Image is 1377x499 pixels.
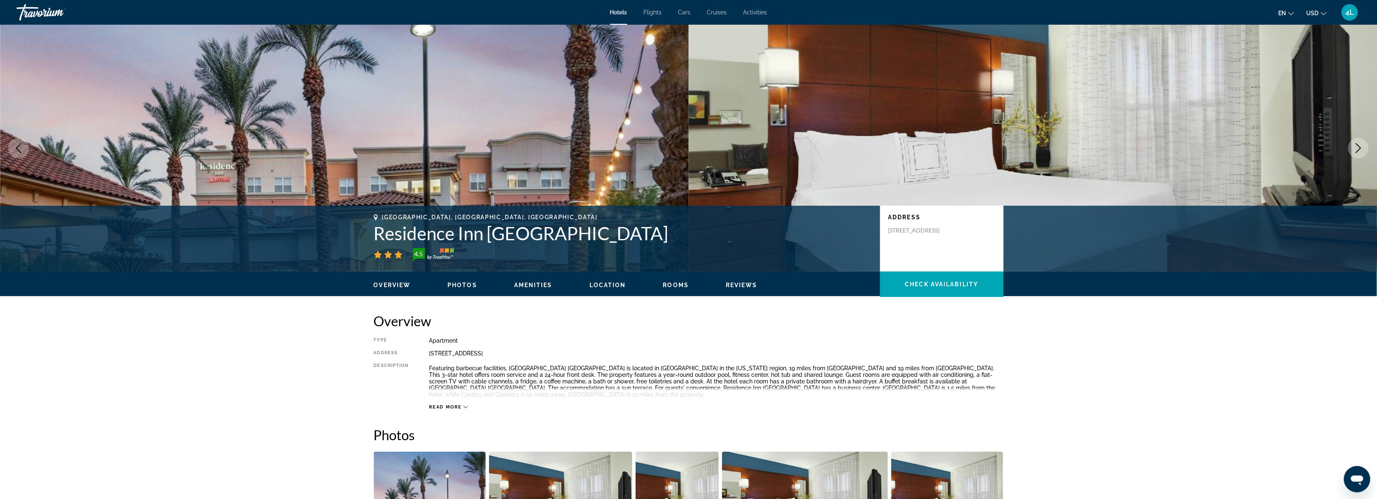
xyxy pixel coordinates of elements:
[1344,466,1370,492] iframe: Button to launch messaging window
[374,350,409,357] div: Address
[880,272,1004,297] button: Check Availability
[8,138,29,158] button: Previous image
[726,281,757,289] button: Reviews
[429,404,462,410] span: Read more
[1279,10,1286,16] span: en
[16,2,99,23] a: Travorium
[382,214,598,220] span: [GEOGRAPHIC_DATA], [GEOGRAPHIC_DATA], [GEOGRAPHIC_DATA]
[678,9,691,16] a: Cars
[374,337,409,344] div: Type
[610,9,627,16] a: Hotels
[888,227,954,234] p: [STREET_ADDRESS]
[429,350,1004,357] div: [STREET_ADDRESS]
[514,281,552,289] button: Amenities
[888,214,995,220] p: Address
[413,248,454,261] img: trustyou-badge-hor.svg
[1346,8,1354,16] span: 4L
[743,9,767,16] a: Activities
[429,404,468,410] button: Read more
[663,281,689,289] button: Rooms
[374,313,1004,329] h2: Overview
[1307,7,1327,19] button: Change currency
[905,281,979,288] span: Check Availability
[374,427,1004,443] h2: Photos
[1279,7,1294,19] button: Change language
[707,9,727,16] a: Cruises
[1307,10,1319,16] span: USD
[429,365,1004,398] p: Featuring barbecue facilities, [GEOGRAPHIC_DATA] [GEOGRAPHIC_DATA] is located in [GEOGRAPHIC_DATA...
[1348,138,1369,158] button: Next image
[374,363,409,400] div: Description
[589,281,626,289] button: Location
[410,249,427,259] div: 4.5
[374,223,872,244] h1: Residence Inn [GEOGRAPHIC_DATA]
[429,337,1004,344] div: Apartment
[374,281,411,289] button: Overview
[1339,4,1361,21] button: User Menu
[644,9,662,16] a: Flights
[447,281,477,289] button: Photos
